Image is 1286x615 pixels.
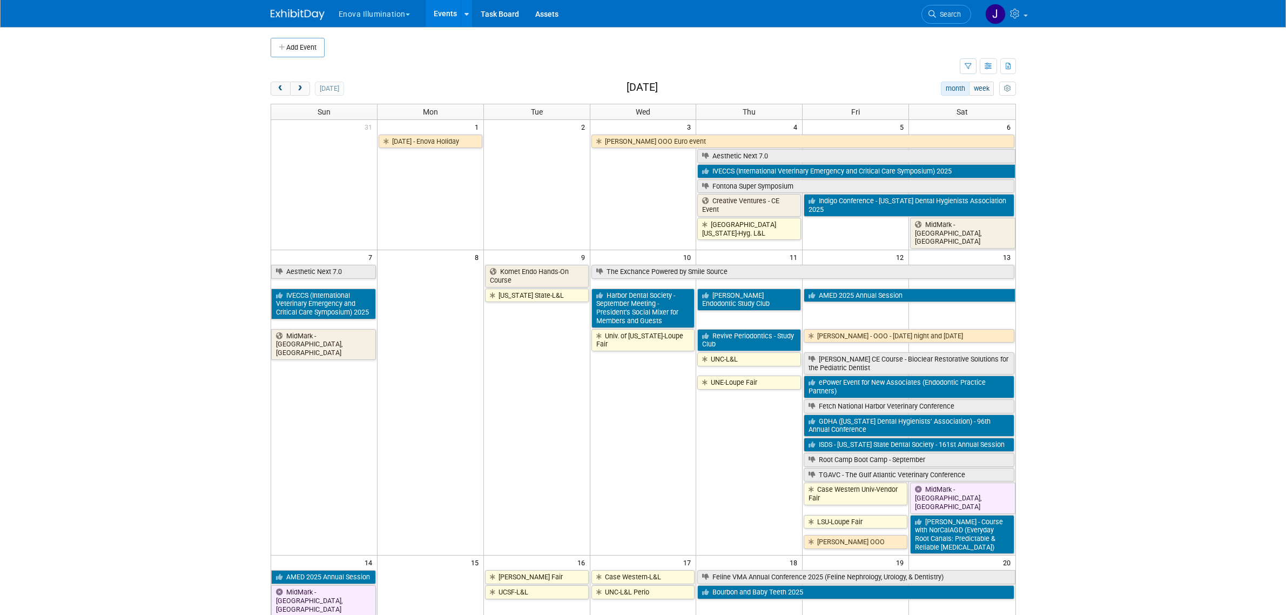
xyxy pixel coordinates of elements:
[697,570,1015,584] a: Feline VMA Annual Conference 2025 (Feline Nephrology, Urology, & Dentistry)
[697,149,1015,163] a: Aesthetic Next 7.0
[591,265,1014,279] a: The Exchance Powered by Smile Source
[271,289,376,319] a: IVECCS (International Veterinary Emergency and Critical Care Symposium) 2025
[804,468,1014,482] a: TGAVC - The Gulf Atlantic Veterinary Conference
[591,585,695,599] a: UNC-L&L Perio
[591,329,695,351] a: Univ. of [US_STATE]-Loupe Fair
[591,135,1014,149] a: [PERSON_NAME] OOO Euro event
[1006,120,1015,133] span: 6
[910,218,1015,249] a: MidMark - [GEOGRAPHIC_DATA], [GEOGRAPHIC_DATA]
[367,250,377,264] span: 7
[580,120,590,133] span: 2
[271,570,376,584] a: AMED 2025 Annual Session
[271,329,376,360] a: MidMark - [GEOGRAPHIC_DATA], [GEOGRAPHIC_DATA]
[591,289,695,328] a: Harbor Dental Society - September Meeting - President’s Social Mixer for Members and Guests
[697,194,801,216] a: Creative Ventures - CE Event
[789,250,802,264] span: 11
[804,453,1014,467] a: Root Camp Boot Camp - September
[910,515,1014,554] a: [PERSON_NAME] - Course with NorCalAGD (Everyday Root Canals: Predictable & Reliable [MEDICAL_DATA])
[580,250,590,264] span: 9
[804,329,1014,343] a: [PERSON_NAME] - OOO - [DATE] night and [DATE]
[470,556,483,569] span: 15
[271,82,291,96] button: prev
[969,82,994,96] button: week
[985,4,1006,24] img: Jordyn Kaufer
[697,179,1014,193] a: Fontona Super Symposium
[485,265,589,287] a: Komet Endo Hands-On Course
[804,194,1014,216] a: Indigo Conference - [US_STATE] Dental Hygienists Association 2025
[576,556,590,569] span: 16
[895,250,908,264] span: 12
[1002,556,1015,569] span: 20
[804,376,1014,398] a: ePower Event for New Associates (Endodontic Practice Partners)
[697,329,801,351] a: Revive Periodontics - Study Club
[697,352,801,366] a: UNC-L&L
[743,108,756,116] span: Thu
[921,5,971,24] a: Search
[485,585,589,599] a: UCSF-L&L
[627,82,658,93] h2: [DATE]
[485,570,589,584] a: [PERSON_NAME] Fair
[363,120,377,133] span: 31
[804,438,1014,452] a: ISDS - [US_STATE] State Dental Society - 161st Annual Session
[531,108,543,116] span: Tue
[591,570,695,584] a: Case Western-L&L
[941,82,969,96] button: month
[792,120,802,133] span: 4
[485,289,589,303] a: [US_STATE] State-L&L
[804,515,907,529] a: LSU-Loupe Fair
[804,535,907,549] a: [PERSON_NAME] OOO
[697,289,801,311] a: [PERSON_NAME] Endodontic Study Club
[999,82,1015,96] button: myCustomButton
[804,352,1014,375] a: [PERSON_NAME] CE Course - Bioclear Restorative Solutions for the Pediatric Dentist
[697,585,1014,599] a: Bourbon and Baby Teeth 2025
[682,556,696,569] span: 17
[315,82,344,96] button: [DATE]
[936,10,961,18] span: Search
[363,556,377,569] span: 14
[910,483,1015,513] a: MidMark - [GEOGRAPHIC_DATA], [GEOGRAPHIC_DATA]
[899,120,908,133] span: 5
[957,108,968,116] span: Sat
[1004,85,1011,92] i: Personalize Calendar
[423,108,438,116] span: Mon
[379,135,482,149] a: [DATE] - Enova Holiday
[697,218,801,240] a: [GEOGRAPHIC_DATA][US_STATE]-Hyg. L&L
[697,376,801,390] a: UNE-Loupe Fair
[290,82,310,96] button: next
[271,38,325,57] button: Add Event
[318,108,331,116] span: Sun
[271,9,325,20] img: ExhibitDay
[804,483,907,505] a: Case Western Univ-Vendor Fair
[789,556,802,569] span: 18
[474,120,483,133] span: 1
[636,108,650,116] span: Wed
[682,250,696,264] span: 10
[895,556,908,569] span: 19
[271,265,376,279] a: Aesthetic Next 7.0
[697,164,1015,178] a: IVECCS (International Veterinary Emergency and Critical Care Symposium) 2025
[474,250,483,264] span: 8
[686,120,696,133] span: 3
[804,289,1015,303] a: AMED 2025 Annual Session
[1002,250,1015,264] span: 13
[851,108,860,116] span: Fri
[804,415,1014,437] a: GDHA ([US_STATE] Dental Hygienists’ Association) - 96th Annual Conference
[804,399,1014,413] a: Fetch National Harbor Veterinary Conference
